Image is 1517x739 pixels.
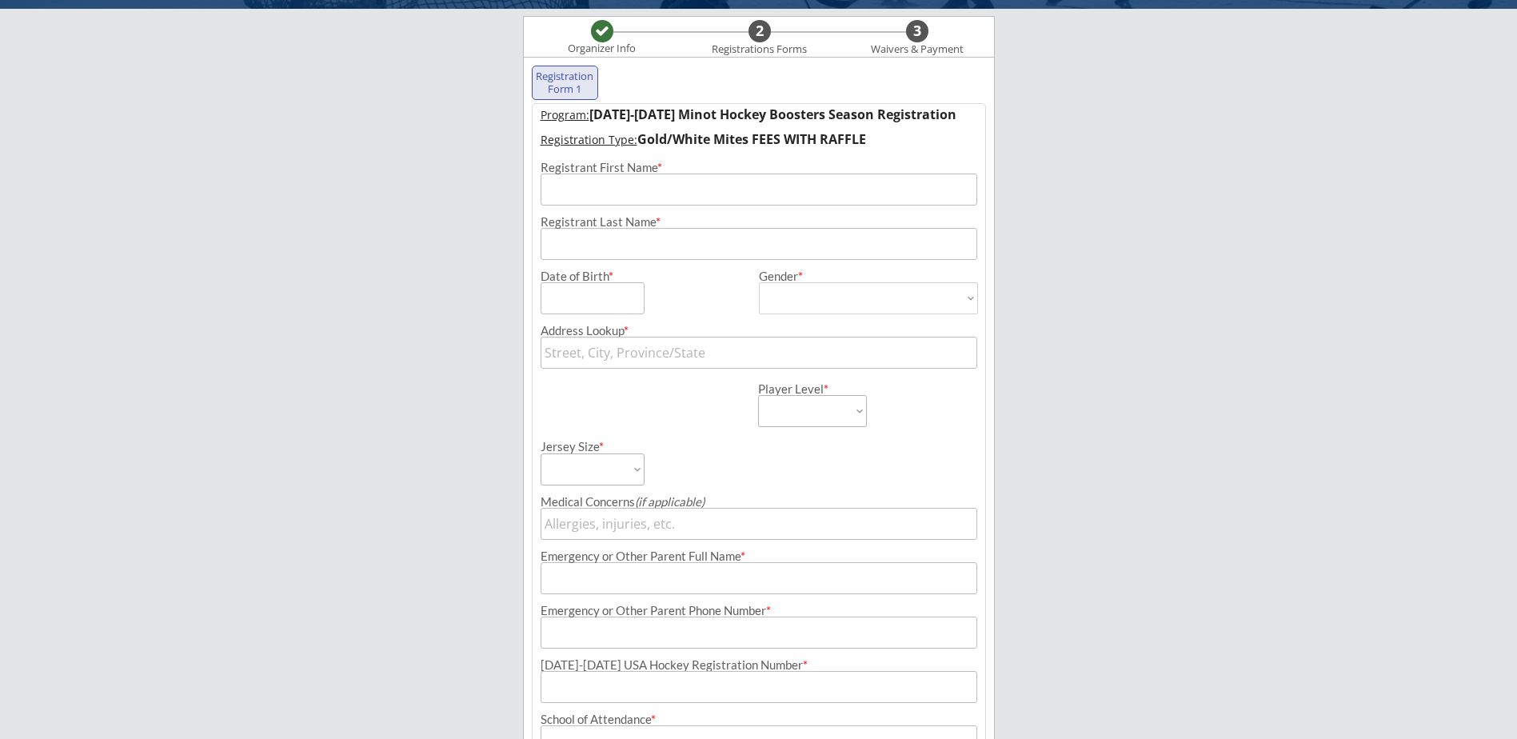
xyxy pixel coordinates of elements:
[541,270,623,282] div: Date of Birth
[589,106,956,123] strong: [DATE]-[DATE] Minot Hockey Boosters Season Registration
[558,42,646,55] div: Organizer Info
[705,43,815,56] div: Registrations Forms
[758,383,867,395] div: Player Level
[541,659,977,671] div: [DATE]-[DATE] USA Hockey Registration Number
[536,70,595,95] div: Registration Form 1
[906,22,928,40] div: 3
[541,550,977,562] div: Emergency or Other Parent Full Name
[862,43,972,56] div: Waivers & Payment
[541,325,977,337] div: Address Lookup
[637,130,866,148] strong: Gold/White Mites FEES WITH RAFFLE
[541,605,977,617] div: Emergency or Other Parent Phone Number
[541,508,977,540] input: Allergies, injuries, etc.
[541,337,977,369] input: Street, City, Province/State
[541,162,977,174] div: Registrant First Name
[635,494,705,509] em: (if applicable)
[541,441,623,453] div: Jersey Size
[541,132,637,147] u: Registration Type:
[541,107,589,122] u: Program:
[541,713,977,725] div: School of Attendance
[749,22,771,40] div: 2
[541,496,977,508] div: Medical Concerns
[759,270,978,282] div: Gender
[541,216,977,228] div: Registrant Last Name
